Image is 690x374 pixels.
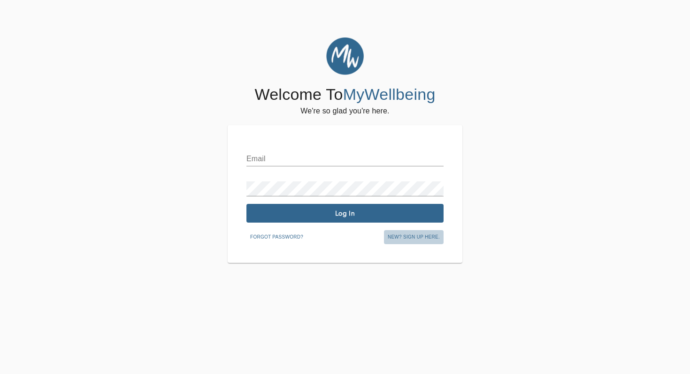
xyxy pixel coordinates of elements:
[254,85,435,105] h4: Welcome To
[246,232,307,240] a: Forgot password?
[300,105,389,118] h6: We're so glad you're here.
[246,204,444,223] button: Log In
[388,233,440,241] span: New? Sign up here.
[250,209,440,218] span: Log In
[343,85,436,103] span: MyWellbeing
[250,233,303,241] span: Forgot password?
[246,230,307,244] button: Forgot password?
[384,230,444,244] button: New? Sign up here.
[326,37,364,75] img: MyWellbeing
